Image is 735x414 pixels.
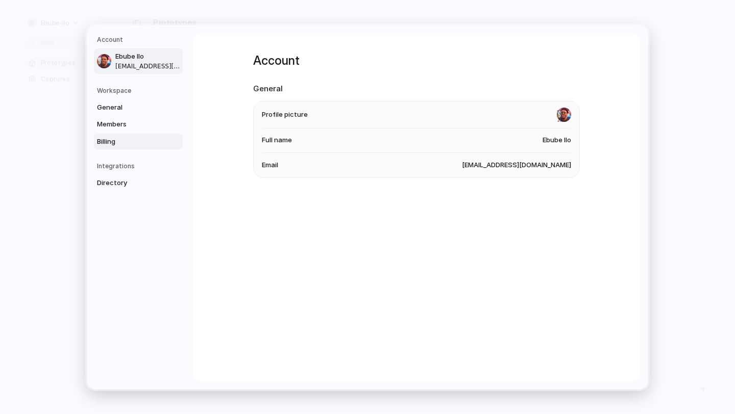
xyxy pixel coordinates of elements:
span: [EMAIL_ADDRESS][DOMAIN_NAME] [115,61,181,70]
span: [EMAIL_ADDRESS][DOMAIN_NAME] [462,160,571,170]
a: Members [94,116,183,133]
span: Members [97,119,162,130]
a: Billing [94,133,183,149]
h1: Account [253,51,580,70]
span: Full name [262,135,292,145]
span: Email [262,160,278,170]
span: Profile picture [262,109,308,119]
span: Ebube Ilo [543,135,571,145]
a: Directory [94,175,183,191]
h2: General [253,83,580,95]
h5: Integrations [97,162,183,171]
a: General [94,99,183,115]
span: Directory [97,178,162,188]
h5: Account [97,35,183,44]
span: General [97,102,162,112]
a: Ebube Ilo[EMAIL_ADDRESS][DOMAIN_NAME] [94,48,183,74]
h5: Workspace [97,86,183,95]
span: Ebube Ilo [115,51,181,62]
span: Billing [97,136,162,146]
